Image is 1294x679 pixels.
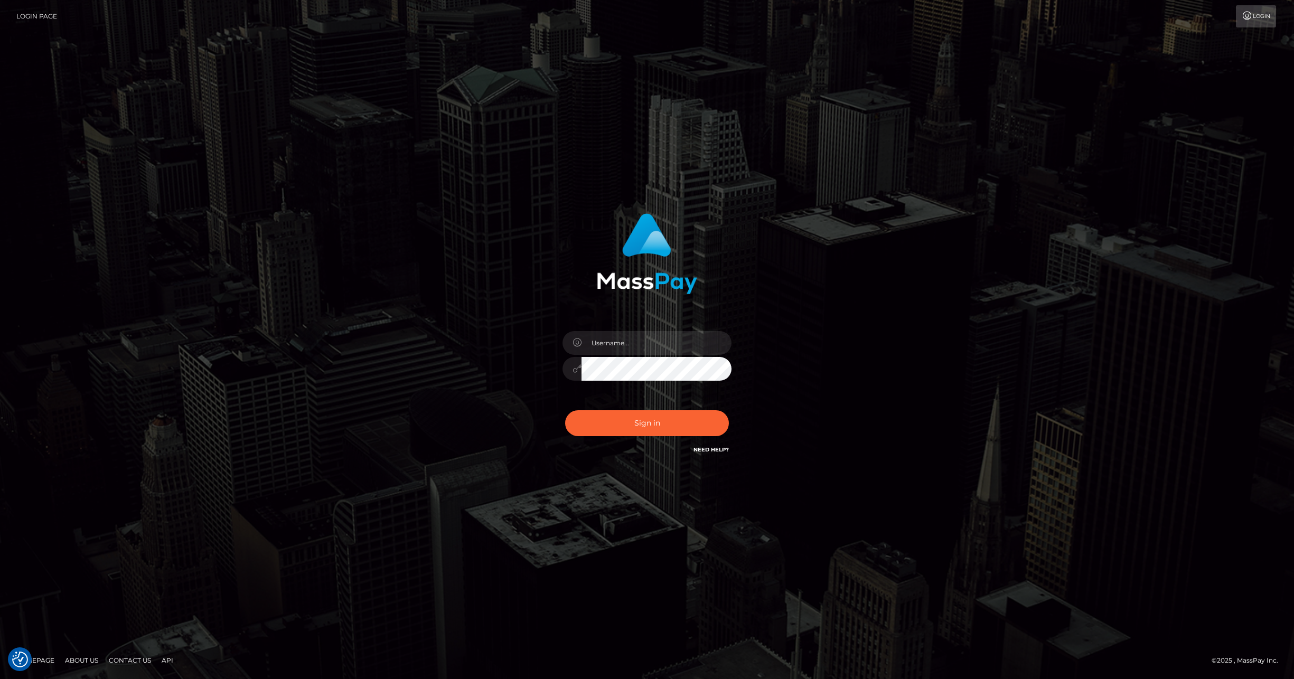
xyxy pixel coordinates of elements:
[61,652,102,668] a: About Us
[12,652,28,667] button: Consent Preferences
[582,331,732,355] input: Username...
[597,213,697,294] img: MassPay Login
[12,652,28,667] img: Revisit consent button
[565,410,729,436] button: Sign in
[157,652,177,668] a: API
[693,446,729,453] a: Need Help?
[1212,655,1286,666] div: © 2025 , MassPay Inc.
[1236,5,1276,27] a: Login
[12,652,59,668] a: Homepage
[105,652,155,668] a: Contact Us
[16,5,57,27] a: Login Page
